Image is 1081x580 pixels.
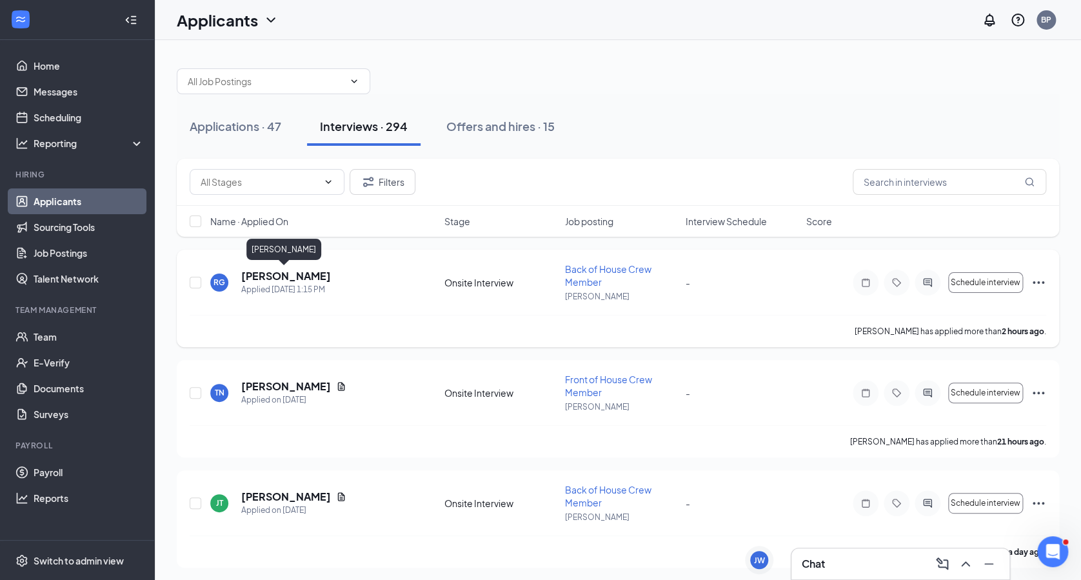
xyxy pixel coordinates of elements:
[948,493,1023,514] button: Schedule interview
[1031,385,1046,401] svg: Ellipses
[1008,547,1044,557] b: a day ago
[1031,495,1046,511] svg: Ellipses
[336,492,346,502] svg: Document
[920,498,935,508] svg: ActiveChat
[34,240,144,266] a: Job Postings
[34,375,144,401] a: Documents
[565,291,678,302] p: [PERSON_NAME]
[981,556,997,572] svg: Minimize
[565,484,651,508] span: Back of House Crew Member
[34,105,144,130] a: Scheduling
[241,490,331,504] h5: [PERSON_NAME]
[320,118,408,134] div: Interviews · 294
[853,169,1046,195] input: Search in interviews
[958,556,973,572] svg: ChevronUp
[565,374,652,398] span: Front of House Crew Member
[1037,536,1068,567] iframe: Intercom live chat
[210,215,288,228] span: Name · Applied On
[565,215,613,228] span: Job posting
[948,383,1023,403] button: Schedule interview
[34,53,144,79] a: Home
[213,277,225,288] div: RG
[34,350,144,375] a: E-Verify
[336,381,346,392] svg: Document
[361,174,376,190] svg: Filter
[1002,326,1044,336] b: 2 hours ago
[349,76,359,86] svg: ChevronDown
[15,305,141,315] div: Team Management
[978,554,999,574] button: Minimize
[34,188,144,214] a: Applicants
[215,387,224,398] div: TN
[920,277,935,288] svg: ActiveChat
[241,283,331,296] div: Applied [DATE] 1:15 PM
[686,215,767,228] span: Interview Schedule
[806,215,832,228] span: Score
[241,394,346,406] div: Applied on [DATE]
[34,214,144,240] a: Sourcing Tools
[34,401,144,427] a: Surveys
[444,386,557,399] div: Onsite Interview
[565,401,678,412] p: [PERSON_NAME]
[34,459,144,485] a: Payroll
[858,388,873,398] svg: Note
[754,555,765,566] div: JW
[177,9,258,31] h1: Applicants
[948,272,1023,293] button: Schedule interview
[15,169,141,180] div: Hiring
[15,440,141,451] div: Payroll
[34,554,124,567] div: Switch to admin view
[444,215,470,228] span: Stage
[190,118,281,134] div: Applications · 47
[951,278,1020,287] span: Schedule interview
[241,269,331,283] h5: [PERSON_NAME]
[124,14,137,26] svg: Collapse
[34,137,144,150] div: Reporting
[216,497,223,508] div: JT
[997,437,1044,446] b: 21 hours ago
[201,175,318,189] input: All Stages
[686,277,690,288] span: -
[14,13,27,26] svg: WorkstreamLogo
[246,239,321,260] div: [PERSON_NAME]
[15,137,28,150] svg: Analysis
[444,276,557,289] div: Onsite Interview
[920,388,935,398] svg: ActiveChat
[955,554,976,574] button: ChevronUp
[855,326,1046,337] p: [PERSON_NAME] has applied more than .
[1024,177,1035,187] svg: MagnifyingGlass
[241,379,331,394] h5: [PERSON_NAME]
[446,118,555,134] div: Offers and hires · 15
[858,277,873,288] svg: Note
[889,498,904,508] svg: Tag
[982,12,997,28] svg: Notifications
[323,177,333,187] svg: ChevronDown
[565,512,678,523] p: [PERSON_NAME]
[951,388,1020,397] span: Schedule interview
[263,12,279,28] svg: ChevronDown
[34,485,144,511] a: Reports
[858,498,873,508] svg: Note
[850,436,1046,447] p: [PERSON_NAME] has applied more than .
[34,79,144,105] a: Messages
[889,388,904,398] svg: Tag
[932,554,953,574] button: ComposeMessage
[802,557,825,571] h3: Chat
[1031,275,1046,290] svg: Ellipses
[350,169,415,195] button: Filter Filters
[1010,12,1026,28] svg: QuestionInfo
[241,504,346,517] div: Applied on [DATE]
[951,499,1020,508] span: Schedule interview
[889,277,904,288] svg: Tag
[935,556,950,572] svg: ComposeMessage
[686,387,690,399] span: -
[34,266,144,292] a: Talent Network
[15,554,28,567] svg: Settings
[34,324,144,350] a: Team
[444,497,557,510] div: Onsite Interview
[686,497,690,509] span: -
[188,74,344,88] input: All Job Postings
[861,546,1046,557] p: [PERSON_NAME] has applied more than .
[565,263,651,288] span: Back of House Crew Member
[1041,14,1051,25] div: BP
